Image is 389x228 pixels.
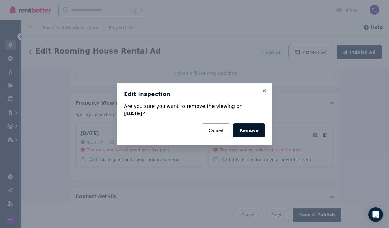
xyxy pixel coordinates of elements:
h3: Edit Inspection [124,91,265,98]
div: Are you sure you want to remove the viewing on ? [124,103,265,117]
strong: [DATE] [124,111,143,116]
button: Remove [233,123,265,137]
div: Open Intercom Messenger [368,207,383,222]
button: Cancel [202,123,229,137]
